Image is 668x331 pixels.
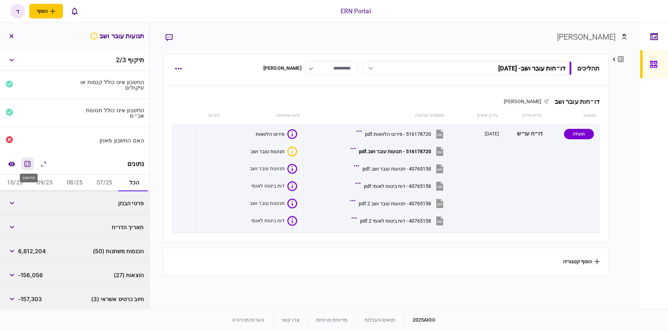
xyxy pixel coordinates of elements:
[18,247,46,255] span: 6,812,204
[365,317,396,323] a: תנאים והגבלות
[251,182,285,189] div: דוח ביטוח לאומי
[20,174,38,182] div: מחשבון
[363,61,572,75] button: דו״חות עובר ושב- [DATE]
[485,130,499,137] div: [DATE]
[78,200,144,206] div: פרטי הבנק
[502,108,545,124] th: פריט מידע
[10,4,25,18] button: ד
[352,143,445,159] button: 516178720 - תנועות עובר ושב.pdf
[360,218,431,224] div: 40765158 - דוח ביטוח לאומי 2.pdf
[577,64,600,73] div: תהליכים
[18,295,42,303] span: -157,303
[404,316,436,324] div: © 2025 AIO
[29,4,63,18] button: פתח תפריט להוספת לקוח
[127,160,144,167] div: נתונים
[90,32,98,40] svg: איכות לא מספקת
[356,161,445,176] button: 40765158 - תנועות עובר ושב.pdf
[250,147,297,156] button: איכות לא מספקתתנועות עובר ושב
[316,317,348,323] a: מדיניות פרטיות
[287,147,297,156] div: איכות לא מספקת
[256,131,285,137] div: פירוט הלוואות
[91,295,144,303] span: חיוב כרטיס אשראי (3)
[21,158,34,170] button: מחשבון
[250,149,285,154] div: תנועות עובר ושב
[114,271,144,279] span: הוצאות (27)
[563,259,600,264] button: הוסף קטגוריה
[250,200,285,207] div: תנועות עובר ושב
[545,108,599,124] th: סטטוס
[78,138,144,143] div: האם החשבון מאוזן
[250,165,285,172] div: תנועות עובר ושב
[357,178,445,194] button: 40765158 - דוח ביטוח לאומי.pdf
[564,129,594,139] div: הועלה
[37,158,50,170] button: הרחב\כווץ הכל
[78,79,144,90] div: החשבון אינו כולל קנסות או עיקולים
[448,108,502,124] th: עדכון אחרון
[263,65,302,72] div: [PERSON_NAME]
[5,158,18,170] a: השוואה למסמך
[93,247,144,255] span: הכנסות משתנות (50)
[341,7,371,16] div: ERN Portal
[498,65,565,72] div: דו״חות עובר ושב - [DATE]
[359,201,431,206] div: 40765158 - תנועות עובר ושב 2.pdf
[197,108,224,124] th: הערות
[78,107,144,118] div: החשבון אינו כולל תנועות אכ״מ
[549,98,600,105] div: דו״חות עובר ושב
[364,183,431,189] div: 40765158 - דוח ביטוח לאומי.pdf
[359,149,431,154] div: 516178720 - תנועות עובר ושב.pdf
[504,126,543,142] div: דו״ח עו״ש
[116,56,126,64] span: 2 / 3
[281,317,299,323] a: צרו קשר
[251,217,285,224] div: דוח ביטוח לאומי
[303,108,448,124] th: מסמכים שהועלו
[352,196,445,211] button: 40765158 - תנועות עובר ושב 2.pdf
[30,175,60,191] button: 09/25
[90,32,144,40] h3: תנועות עובר ושב
[78,224,144,230] div: תאריך הדו״ח
[353,213,445,229] button: 40765158 - דוח ביטוח לאומי 2.pdf
[557,31,616,43] div: [PERSON_NAME]
[119,175,149,191] button: הכל
[504,99,542,104] span: [PERSON_NAME]
[18,271,43,279] span: -156,056
[232,317,264,323] a: הערות מהדורה
[256,129,297,139] button: פירוט הלוואות
[60,175,90,191] button: 08/25
[89,175,119,191] button: 07/25
[224,108,303,124] th: סיווג אוטומטי
[358,126,445,142] button: 516178720 - פירוט הלוואות.pdf
[363,166,431,172] div: 40765158 - תנועות עובר ושב.pdf
[67,4,82,18] button: פתח רשימת התראות
[128,56,144,64] span: תיקוף
[365,131,431,137] div: 516178720 - פירוט הלוואות.pdf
